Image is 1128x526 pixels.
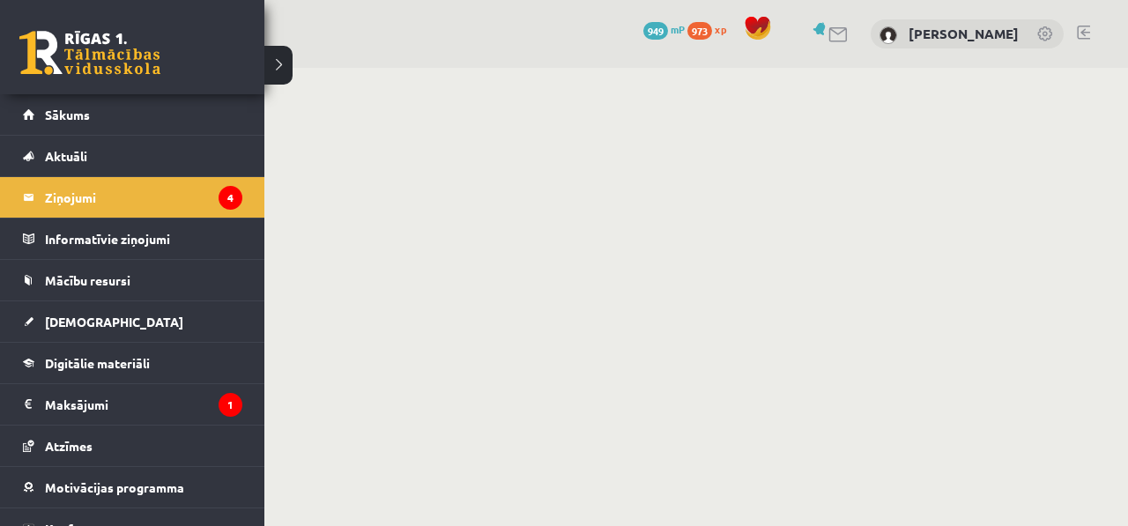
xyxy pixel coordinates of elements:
a: Maksājumi1 [23,384,242,425]
a: [PERSON_NAME] [909,25,1019,42]
legend: Maksājumi [45,384,242,425]
span: [DEMOGRAPHIC_DATA] [45,314,183,330]
i: 1 [219,393,242,417]
span: Atzīmes [45,438,93,454]
a: Informatīvie ziņojumi [23,219,242,259]
i: 4 [219,186,242,210]
span: Aktuāli [45,148,87,164]
a: Aktuāli [23,136,242,176]
a: Atzīmes [23,426,242,466]
a: Ziņojumi4 [23,177,242,218]
a: [DEMOGRAPHIC_DATA] [23,301,242,342]
a: Mācību resursi [23,260,242,300]
span: mP [671,22,685,36]
span: Mācību resursi [45,272,130,288]
a: Digitālie materiāli [23,343,242,383]
a: Sākums [23,94,242,135]
a: 973 xp [687,22,735,36]
a: Rīgas 1. Tālmācības vidusskola [19,31,160,75]
span: Digitālie materiāli [45,355,150,371]
a: Motivācijas programma [23,467,242,507]
span: Sākums [45,107,90,122]
legend: Informatīvie ziņojumi [45,219,242,259]
img: Jegors Rogoļevs [879,26,897,44]
span: 949 [643,22,668,40]
span: Motivācijas programma [45,479,184,495]
legend: Ziņojumi [45,177,242,218]
span: 973 [687,22,712,40]
span: xp [715,22,726,36]
a: 949 mP [643,22,685,36]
